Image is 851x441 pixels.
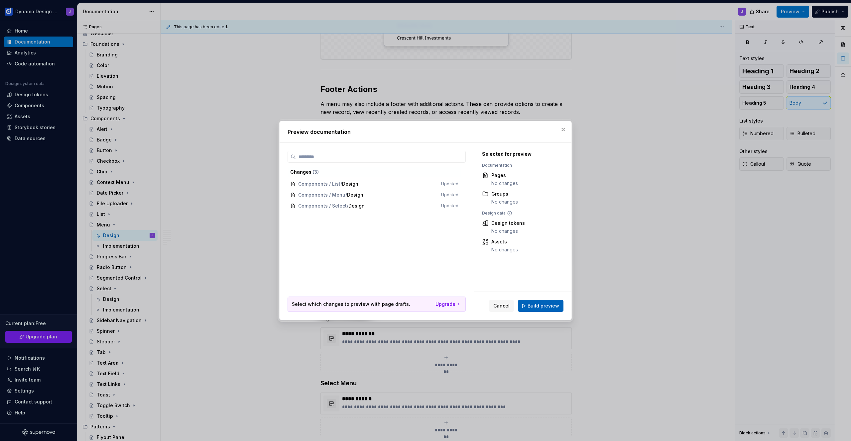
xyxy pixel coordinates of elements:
[518,300,563,312] button: Build preview
[528,303,559,309] span: Build preview
[288,128,563,136] h2: Preview documentation
[489,300,514,312] button: Cancel
[491,228,525,234] div: No changes
[435,301,461,308] a: Upgrade
[292,301,410,308] p: Select which changes to preview with page drafts.
[491,172,518,179] div: Pages
[491,238,518,245] div: Assets
[493,303,510,309] span: Cancel
[482,163,556,168] div: Documentation
[312,169,319,175] span: ( 3 )
[482,151,556,157] div: Selected for preview
[491,246,518,253] div: No changes
[290,169,458,175] div: Changes
[491,191,518,197] div: Groups
[491,180,518,187] div: No changes
[491,220,525,226] div: Design tokens
[482,211,556,216] div: Design data
[491,199,518,205] div: No changes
